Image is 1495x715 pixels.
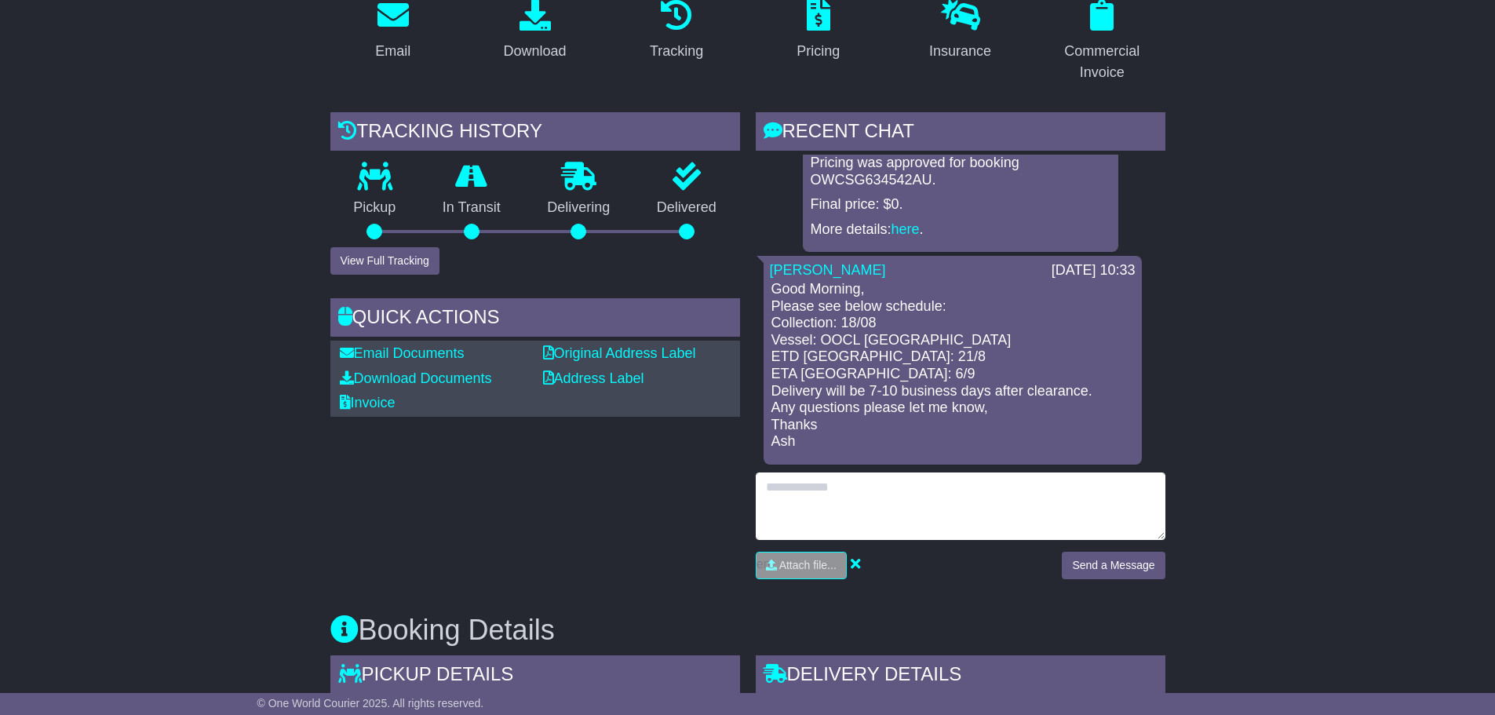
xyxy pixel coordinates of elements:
[1049,41,1155,83] div: Commercial Invoice
[503,41,566,62] div: Download
[330,615,1165,646] h3: Booking Details
[929,41,991,62] div: Insurance
[756,655,1165,698] div: Delivery Details
[330,199,420,217] p: Pickup
[770,262,886,278] a: [PERSON_NAME]
[797,41,840,62] div: Pricing
[257,697,484,710] span: © One World Courier 2025. All rights reserved.
[1052,262,1136,279] div: [DATE] 10:33
[543,370,644,386] a: Address Label
[633,199,740,217] p: Delivered
[892,221,920,237] a: here
[375,41,410,62] div: Email
[340,345,465,361] a: Email Documents
[330,112,740,155] div: Tracking history
[340,370,492,386] a: Download Documents
[811,155,1110,188] p: Pricing was approved for booking OWCSG634542AU.
[771,281,1134,451] p: Good Morning, Please see below schedule: Collection: 18/08 Vessel: OOCL [GEOGRAPHIC_DATA] ETD [GE...
[1062,552,1165,579] button: Send a Message
[543,345,696,361] a: Original Address Label
[811,196,1110,213] p: Final price: $0.
[330,655,740,698] div: Pickup Details
[524,199,634,217] p: Delivering
[330,247,439,275] button: View Full Tracking
[756,112,1165,155] div: RECENT CHAT
[419,199,524,217] p: In Transit
[340,395,396,410] a: Invoice
[811,221,1110,239] p: More details: .
[650,41,703,62] div: Tracking
[330,298,740,341] div: Quick Actions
